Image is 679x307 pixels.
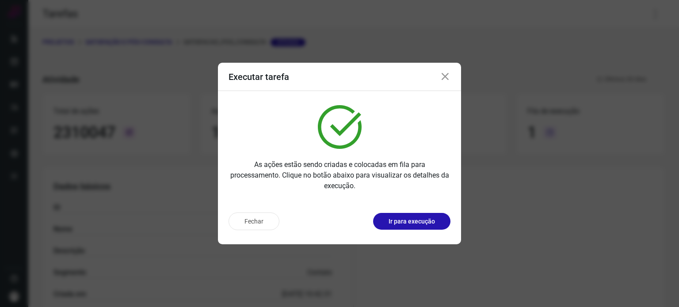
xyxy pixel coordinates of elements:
h3: Executar tarefa [229,72,289,82]
button: Fechar [229,212,279,230]
p: Ir para execução [389,217,435,226]
button: Ir para execução [373,213,450,230]
p: As ações estão sendo criadas e colocadas em fila para processamento. Clique no botão abaixo para ... [229,159,450,191]
img: verified.svg [318,105,362,149]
